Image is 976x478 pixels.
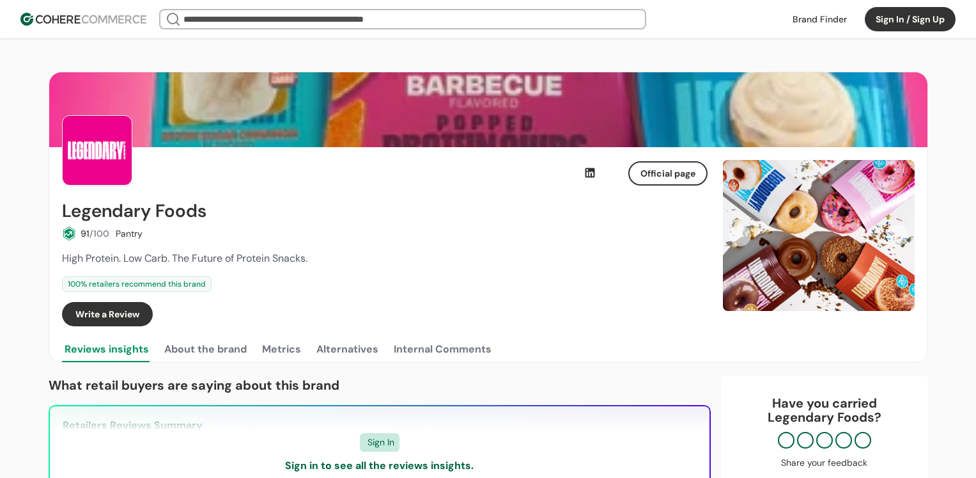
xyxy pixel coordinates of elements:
[89,228,109,239] span: /100
[734,410,915,424] p: Legendary Foods ?
[887,225,908,246] button: Next Slide
[734,456,915,470] div: Share your feedback
[20,13,146,26] img: Cohere Logo
[116,227,143,241] div: Pantry
[259,337,304,362] button: Metrics
[49,72,927,147] img: Brand cover image
[49,376,711,395] p: What retail buyers are saying about this brand
[314,337,381,362] button: Alternatives
[62,251,307,265] span: High Protein. Low Carb. The Future of Protein Snacks.
[723,160,915,311] div: Carousel
[729,225,751,246] button: Previous Slide
[162,337,249,362] button: About the brand
[368,436,394,449] span: Sign In
[734,396,915,424] div: Have you carried
[62,302,153,326] button: Write a Review
[285,458,474,474] p: Sign in to see all the reviews insights.
[394,342,492,357] div: Internal Comments
[81,228,89,239] span: 91
[62,337,151,362] button: Reviews insights
[62,276,212,292] div: 100 % retailers recommend this brand
[723,160,915,311] div: Slide 1
[62,115,132,186] img: Brand Photo
[628,161,708,186] button: Official page
[62,201,206,221] h2: Legendary Foods
[865,7,956,31] button: Sign In / Sign Up
[723,160,915,311] img: Slide 0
